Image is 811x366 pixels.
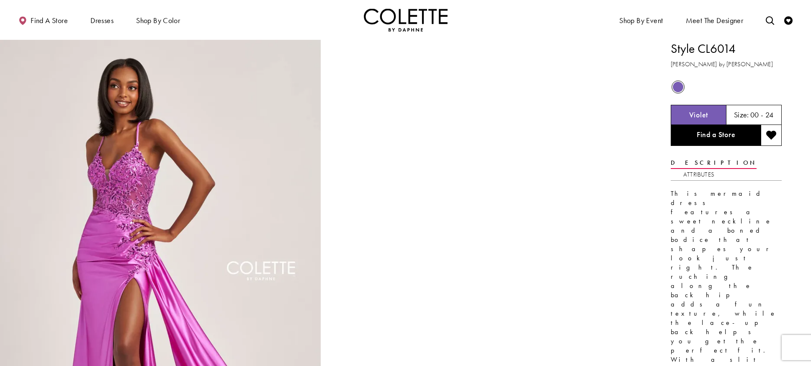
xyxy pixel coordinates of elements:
[764,8,776,31] a: Toggle search
[364,8,448,31] img: Colette by Daphne
[761,125,782,146] button: Add to wishlist
[671,40,782,57] h1: Style CL6014
[683,169,714,181] a: Attributes
[782,8,795,31] a: Check Wishlist
[619,16,663,25] span: Shop By Event
[671,157,757,169] a: Description
[671,60,782,69] h3: [PERSON_NAME] by [PERSON_NAME]
[686,16,744,25] span: Meet the designer
[31,16,68,25] span: Find a store
[689,111,708,119] h5: Chosen color
[88,8,116,31] span: Dresses
[136,16,180,25] span: Shop by color
[90,16,113,25] span: Dresses
[671,80,685,94] div: Violet
[750,111,774,119] h5: 00 - 24
[734,110,749,119] span: Size:
[671,79,782,95] div: Product color controls state depends on size chosen
[134,8,182,31] span: Shop by color
[16,8,70,31] a: Find a store
[671,125,761,146] a: Find a Store
[364,8,448,31] a: Visit Home Page
[617,8,665,31] span: Shop By Event
[325,40,646,200] video: Style CL6014 Colette by Daphne #1 autoplay loop mute video
[684,8,746,31] a: Meet the designer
